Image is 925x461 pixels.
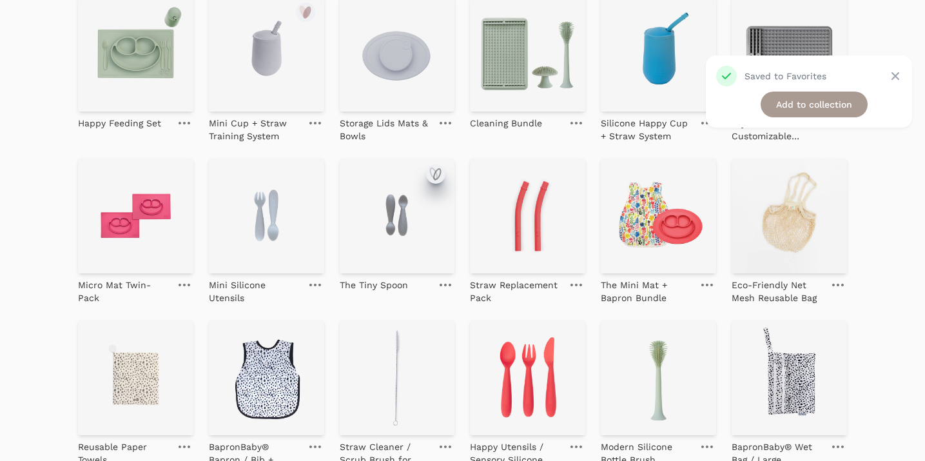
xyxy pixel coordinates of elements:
[78,112,161,130] a: Happy Feeding Set
[601,273,693,304] a: The Mini Mat + Bapron Bundle
[601,320,716,435] img: Modern Silicone Bottle Brush
[78,320,193,435] img: Reusable Paper Towels
[761,92,868,117] a: Add to collection
[470,273,562,304] a: Straw Replacement Pack
[209,117,301,142] p: Mini Cup + Straw Training System
[209,158,324,273] img: Mini Silicone Utensils
[732,279,824,304] p: Eco-Friendly Net Mesh Reusable Bag
[470,158,585,273] img: Straw Replacement Pack
[78,273,170,304] a: Micro Mat Twin-Pack
[340,117,432,142] p: Storage Lids Mats & Bowls
[78,117,161,130] p: Happy Feeding Set
[78,279,170,304] p: Micro Mat Twin-Pack
[732,158,847,273] img: Eco-Friendly Net Mesh Reusable Bag
[601,117,693,142] p: Silicone Happy Cup + Straw System
[745,70,826,83] div: Saved to Favorites
[340,279,408,291] p: The Tiny Spoon
[470,117,542,130] p: Cleaning Bundle
[209,112,301,142] a: Mini Cup + Straw Training System
[470,279,562,304] p: Straw Replacement Pack
[601,112,693,142] a: Silicone Happy Cup + Straw System
[340,158,455,273] img: The Tiny Spoon
[340,273,408,291] a: The Tiny Spoon
[340,320,455,435] img: Straw Cleaner / Scrub Brush for Washing Silicone Straws
[732,273,824,304] a: Eco-Friendly Net Mesh Reusable Bag
[732,320,847,435] img: BapronBaby® Wet Bag / Large Waterproof Zippered Pouch for Travel
[470,112,542,130] a: Cleaning Bundle
[732,117,824,142] p: Stylish & Modern Customizable Silicone Drying Rack
[340,112,432,142] a: Storage Lids Mats & Bowls
[601,158,716,273] img: The Mini Mat + Bapron Bundle
[885,66,906,86] button: Close
[78,158,193,273] img: Micro Mat Twin-Pack
[209,320,324,435] img: BapronBaby® Bapron / Bib + Apron That Safely Ties Around the Body
[209,279,301,304] p: Mini Silicone Utensils
[470,320,585,435] img: Happy Utensils / Sensory Silicone Fork, Knife & Spoon for Kids
[209,273,301,304] a: Mini Silicone Utensils
[601,279,693,304] p: The Mini Mat + Bapron Bundle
